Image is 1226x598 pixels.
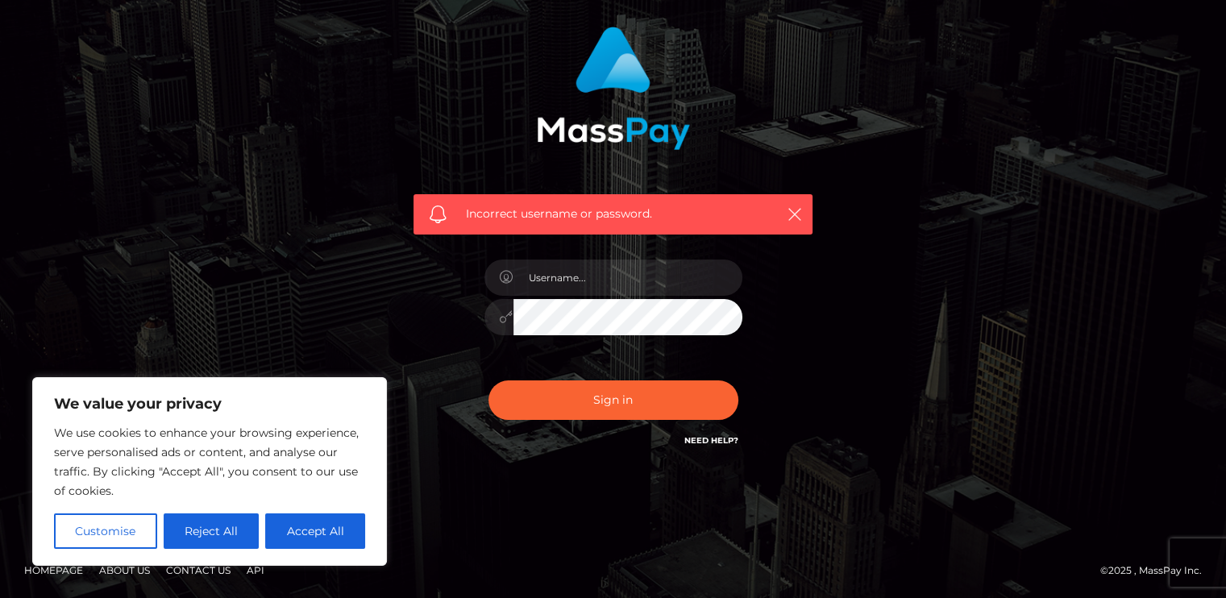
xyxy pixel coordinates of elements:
input: Username... [513,260,742,296]
div: © 2025 , MassPay Inc. [1100,562,1214,579]
a: Contact Us [160,558,237,583]
a: Homepage [18,558,89,583]
button: Customise [54,513,157,549]
p: We value your privacy [54,394,365,413]
span: Incorrect username or password. [466,206,760,222]
button: Sign in [488,380,738,420]
div: We value your privacy [32,377,387,566]
a: Need Help? [684,435,738,446]
a: API [240,558,271,583]
button: Reject All [164,513,260,549]
a: About Us [93,558,156,583]
button: Accept All [265,513,365,549]
img: MassPay Login [537,27,690,150]
p: We use cookies to enhance your browsing experience, serve personalised ads or content, and analys... [54,423,365,500]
